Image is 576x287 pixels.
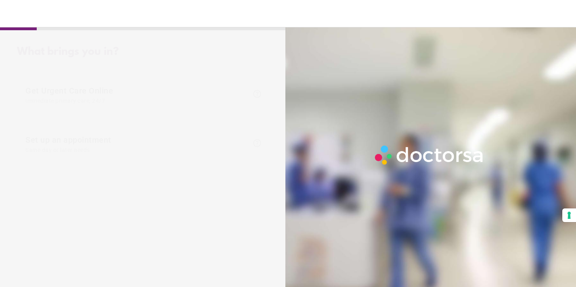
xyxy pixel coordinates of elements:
[25,98,248,104] span: Immediate primary care, 24/7
[562,208,576,222] button: Your consent preferences for tracking technologies
[372,142,487,168] img: Logo-Doctorsa-trans-White-partial-flat.png
[25,135,248,153] span: Set up an appointment
[25,86,248,104] span: Get Urgent Care Online
[25,147,248,153] span: Same day or later needs
[252,138,262,148] span: help
[252,89,262,99] span: help
[17,46,270,58] div: What brings you in?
